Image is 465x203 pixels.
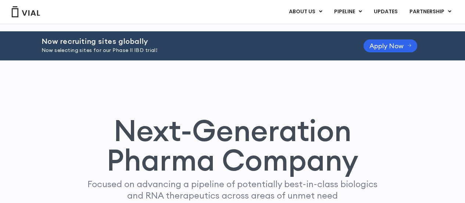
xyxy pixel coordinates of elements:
[369,43,404,49] span: Apply Now
[85,178,381,201] p: Focused on advancing a pipeline of potentially best-in-class biologics and RNA therapeutics acros...
[283,6,328,18] a: ABOUT USMenu Toggle
[11,6,40,17] img: Vial Logo
[42,37,345,45] h2: Now recruiting sites globally
[404,6,457,18] a: PARTNERSHIPMenu Toggle
[42,46,345,55] p: Now selecting sites for our Phase II IBD trial!
[328,6,368,18] a: PIPELINEMenu Toggle
[368,6,403,18] a: UPDATES
[74,116,392,175] h1: Next-Generation Pharma Company
[364,39,418,52] a: Apply Now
